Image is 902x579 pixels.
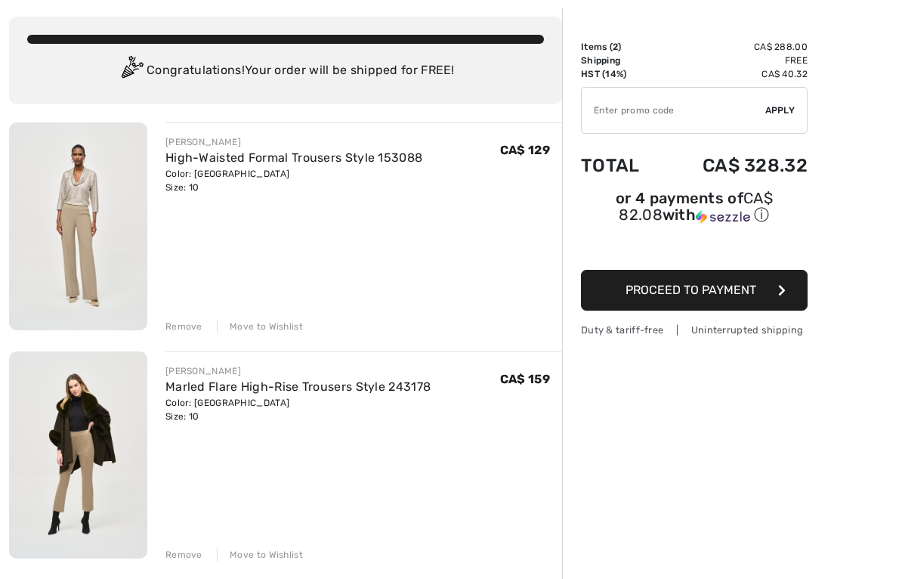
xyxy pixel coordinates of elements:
[581,191,808,231] div: or 4 payments ofCA$ 82.08withSezzle Click to learn more about Sezzle
[500,143,550,157] span: CA$ 129
[619,189,773,224] span: CA$ 82.08
[581,231,808,265] iframe: PayPal-paypal
[581,323,808,337] div: Duty & tariff-free | Uninterrupted shipping
[765,104,795,117] span: Apply
[626,283,756,297] span: Proceed to Payment
[165,364,431,378] div: [PERSON_NAME]
[500,372,550,386] span: CA$ 159
[581,140,662,191] td: Total
[662,140,808,191] td: CA$ 328.32
[165,135,422,149] div: [PERSON_NAME]
[581,191,808,225] div: or 4 payments of with
[165,320,202,333] div: Remove
[581,54,662,67] td: Shipping
[581,270,808,311] button: Proceed to Payment
[696,210,750,224] img: Sezzle
[165,167,422,194] div: Color: [GEOGRAPHIC_DATA] Size: 10
[217,548,303,562] div: Move to Wishlist
[116,56,147,86] img: Congratulation2.svg
[662,67,808,81] td: CA$ 40.32
[9,122,147,330] img: High-Waisted Formal Trousers Style 153088
[165,150,422,165] a: High-Waisted Formal Trousers Style 153088
[165,548,202,562] div: Remove
[662,54,808,67] td: Free
[217,320,303,333] div: Move to Wishlist
[165,396,431,423] div: Color: [GEOGRAPHIC_DATA] Size: 10
[27,56,544,86] div: Congratulations! Your order will be shipped for FREE!
[662,40,808,54] td: CA$ 288.00
[582,88,765,133] input: Promo code
[9,351,147,559] img: Marled Flare High-Rise Trousers Style 243178
[581,40,662,54] td: Items ( )
[165,379,431,394] a: Marled Flare High-Rise Trousers Style 243178
[581,67,662,81] td: HST (14%)
[613,42,618,52] span: 2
